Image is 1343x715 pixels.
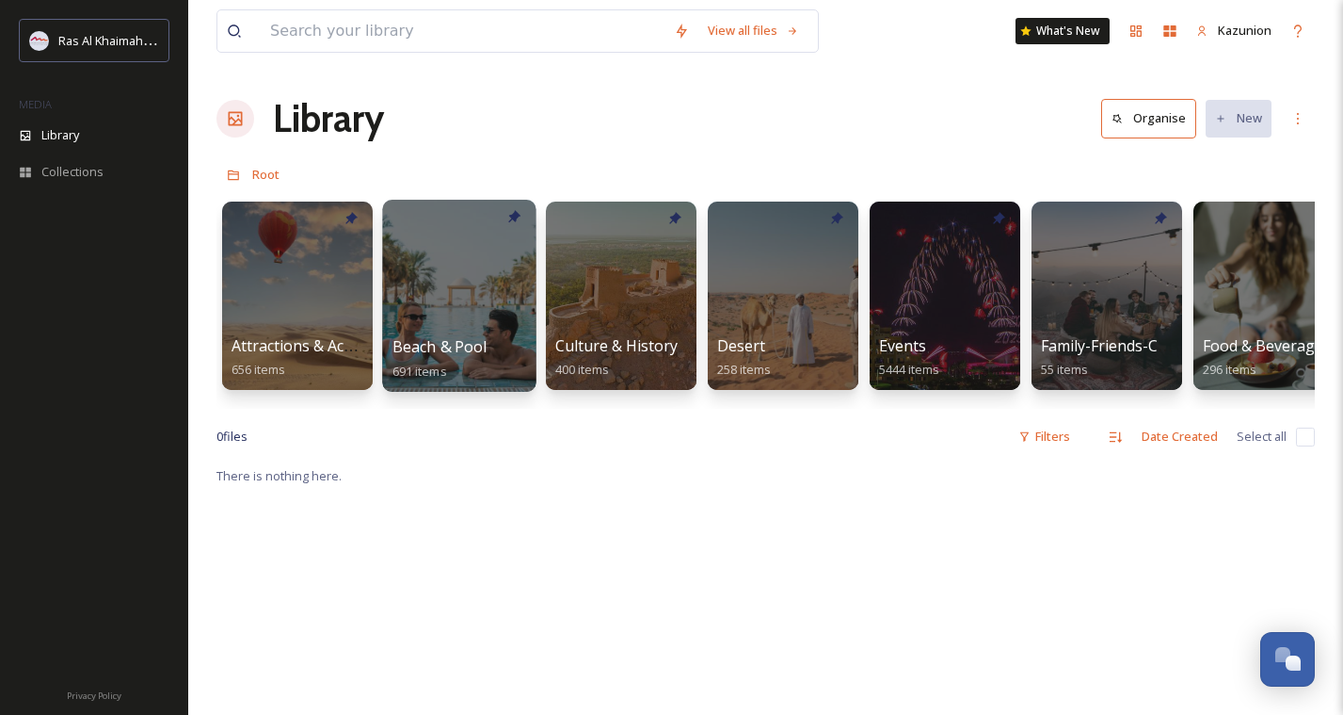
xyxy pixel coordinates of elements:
[392,338,488,380] a: Beach & Pool691 items
[261,10,664,52] input: Search your library
[232,337,390,378] a: Attractions & Activities656 items
[1041,361,1088,378] span: 55 items
[392,362,447,379] span: 691 items
[879,337,939,378] a: Events5444 items
[392,336,488,357] span: Beach & Pool
[1009,418,1079,455] div: Filters
[1260,632,1315,687] button: Open Chat
[717,335,765,356] span: Desert
[1237,428,1287,446] span: Select all
[232,335,390,356] span: Attractions & Activities
[555,361,609,378] span: 400 items
[555,337,678,378] a: Culture & History400 items
[698,12,808,49] a: View all files
[879,335,926,356] span: Events
[67,690,121,702] span: Privacy Policy
[252,166,280,183] span: Root
[1015,18,1110,44] a: What's New
[67,683,121,706] a: Privacy Policy
[1203,335,1323,356] span: Food & Beverage
[216,428,248,446] span: 0 file s
[1041,335,1235,356] span: Family-Friends-Couple-Solo
[1101,99,1206,138] a: Organise
[1218,22,1271,39] span: Kazunion
[41,163,104,181] span: Collections
[717,337,771,378] a: Desert258 items
[232,361,285,378] span: 656 items
[879,361,939,378] span: 5444 items
[1101,99,1196,138] button: Organise
[1041,337,1235,378] a: Family-Friends-Couple-Solo55 items
[1187,12,1281,49] a: Kazunion
[58,31,325,49] span: Ras Al Khaimah Tourism Development Authority
[1203,337,1323,378] a: Food & Beverage296 items
[216,467,342,484] span: There is nothing here.
[1206,100,1271,137] button: New
[273,90,384,147] a: Library
[555,335,678,356] span: Culture & History
[1203,361,1256,378] span: 296 items
[19,97,52,111] span: MEDIA
[717,361,771,378] span: 258 items
[1132,418,1227,455] div: Date Created
[252,163,280,186] a: Root
[41,126,79,144] span: Library
[30,31,49,50] img: Logo_RAKTDA_RGB-01.png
